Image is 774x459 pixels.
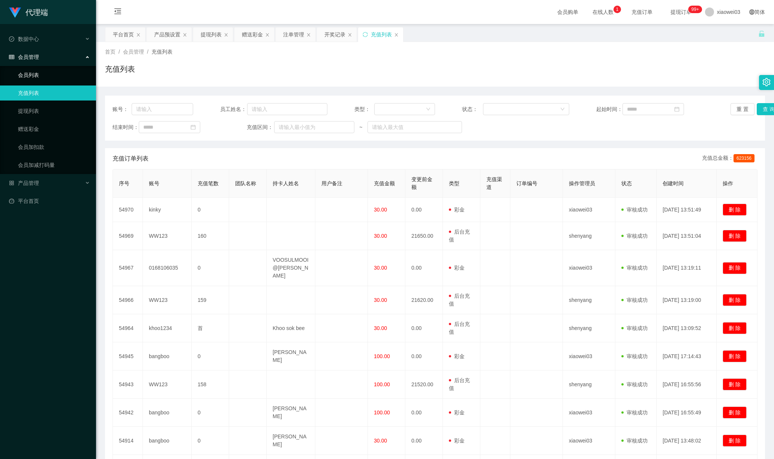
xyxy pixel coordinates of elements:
[113,27,134,42] div: 平台首页
[563,314,615,342] td: shenyang
[374,207,387,213] span: 30.00
[449,207,465,213] span: 彩金
[267,427,315,455] td: [PERSON_NAME]
[265,33,270,37] i: 图标: close
[449,409,465,415] span: 彩金
[192,222,229,250] td: 160
[371,27,392,42] div: 充值列表
[105,0,130,24] i: 图标: menu-fold
[449,265,465,271] span: 彩金
[132,103,193,115] input: 请输入
[9,7,21,18] img: logo.9652507e.png
[113,286,143,314] td: 54966
[192,399,229,427] td: 0
[405,314,443,342] td: 0.00
[143,250,192,286] td: 0168106035
[143,286,192,314] td: WW123
[143,198,192,222] td: kinky
[18,139,90,154] a: 会员加扣款
[267,399,315,427] td: [PERSON_NAME]
[143,222,192,250] td: WW123
[723,204,747,216] button: 删 除
[758,30,765,37] i: 图标: unlock
[192,286,229,314] td: 159
[657,286,717,314] td: [DATE] 13:19:00
[154,27,180,42] div: 产品预设置
[449,353,465,359] span: 彩金
[621,409,648,415] span: 审核成功
[563,370,615,399] td: shenyang
[563,250,615,286] td: xiaowei03
[183,33,187,37] i: 图标: close
[267,342,315,370] td: [PERSON_NAME]
[242,27,263,42] div: 赠送彩金
[274,121,354,133] input: 请输入最小值为
[449,377,470,391] span: 后台充值
[723,350,747,362] button: 删 除
[192,198,229,222] td: 0
[616,6,618,13] p: 1
[18,157,90,172] a: 会员加减打码量
[113,222,143,250] td: 54969
[516,180,537,186] span: 订单编号
[621,381,648,387] span: 审核成功
[723,294,747,306] button: 删 除
[449,229,470,243] span: 后台充值
[621,353,648,359] span: 审核成功
[723,435,747,447] button: 删 除
[374,438,387,444] span: 30.00
[220,105,247,113] span: 员工姓名：
[224,33,228,37] i: 图标: close
[733,154,754,162] span: 623156
[702,154,757,163] div: 充值总金额：
[657,250,717,286] td: [DATE] 13:19:11
[113,198,143,222] td: 54970
[667,9,695,15] span: 提现订单
[143,427,192,455] td: bangboo
[563,399,615,427] td: xiaowei03
[426,107,430,112] i: 图标: down
[405,370,443,399] td: 21520.00
[192,314,229,342] td: 首
[348,33,352,37] i: 图标: close
[18,121,90,136] a: 赠送彩金
[449,293,470,307] span: 后台充值
[105,63,135,75] h1: 充值列表
[405,399,443,427] td: 0.00
[462,105,483,113] span: 状态：
[723,230,747,242] button: 删 除
[674,106,679,112] i: 图标: calendar
[247,123,274,131] span: 充值区间：
[192,370,229,399] td: 158
[723,406,747,418] button: 删 除
[363,32,368,37] i: 图标: sync
[405,222,443,250] td: 21650.00
[374,381,390,387] span: 100.00
[449,321,470,335] span: 后台充值
[730,103,754,115] button: 重 置
[560,107,565,112] i: 图标: down
[192,250,229,286] td: 0
[9,180,39,186] span: 产品管理
[235,180,256,186] span: 团队名称
[9,54,39,60] span: 会员管理
[192,342,229,370] td: 0
[143,370,192,399] td: WW123
[621,207,648,213] span: 审核成功
[374,409,390,415] span: 100.00
[657,198,717,222] td: [DATE] 13:51:49
[374,233,387,239] span: 30.00
[374,297,387,303] span: 30.00
[118,49,120,55] span: /
[9,180,14,186] i: 图标: appstore-o
[112,154,148,163] span: 充值订单列表
[283,27,304,42] div: 注单管理
[18,67,90,82] a: 会员列表
[198,180,219,186] span: 充值笔数
[18,103,90,118] a: 提现列表
[367,121,462,133] input: 请输入最大值
[723,262,747,274] button: 删 除
[105,49,115,55] span: 首页
[405,427,443,455] td: 0.00
[596,105,622,113] span: 起始时间：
